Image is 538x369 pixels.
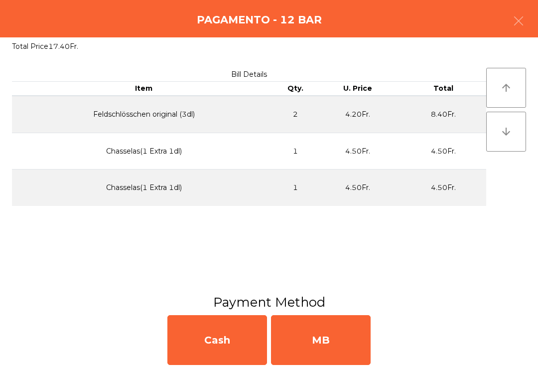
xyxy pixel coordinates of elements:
td: 4.20Fr. [315,96,401,133]
td: 8.40Fr. [401,96,486,133]
td: 4.50Fr. [315,133,401,170]
div: Cash [167,315,267,365]
span: 17.40Fr. [48,42,78,51]
th: Qty. [275,82,315,96]
td: 1 [275,133,315,170]
span: Bill Details [231,70,267,79]
div: MB [271,315,371,365]
th: U. Price [315,82,401,96]
h4: Pagamento - 12 BAR [197,12,322,27]
td: 1 [275,170,315,206]
th: Total [401,82,486,96]
th: Item [12,82,275,96]
span: (1 Extra 1dl) [140,183,182,192]
td: Chasselas [12,133,275,170]
td: 4.50Fr. [315,170,401,206]
i: arrow_downward [500,126,512,138]
td: 4.50Fr. [401,170,486,206]
span: (1 Extra 1dl) [140,147,182,156]
td: Chasselas [12,170,275,206]
button: arrow_upward [486,68,526,108]
i: arrow_upward [500,82,512,94]
td: Feldschlösschen original (3dl) [12,96,275,133]
span: Total Price [12,42,48,51]
td: 2 [275,96,315,133]
td: 4.50Fr. [401,133,486,170]
button: arrow_downward [486,112,526,152]
h3: Payment Method [7,293,531,311]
